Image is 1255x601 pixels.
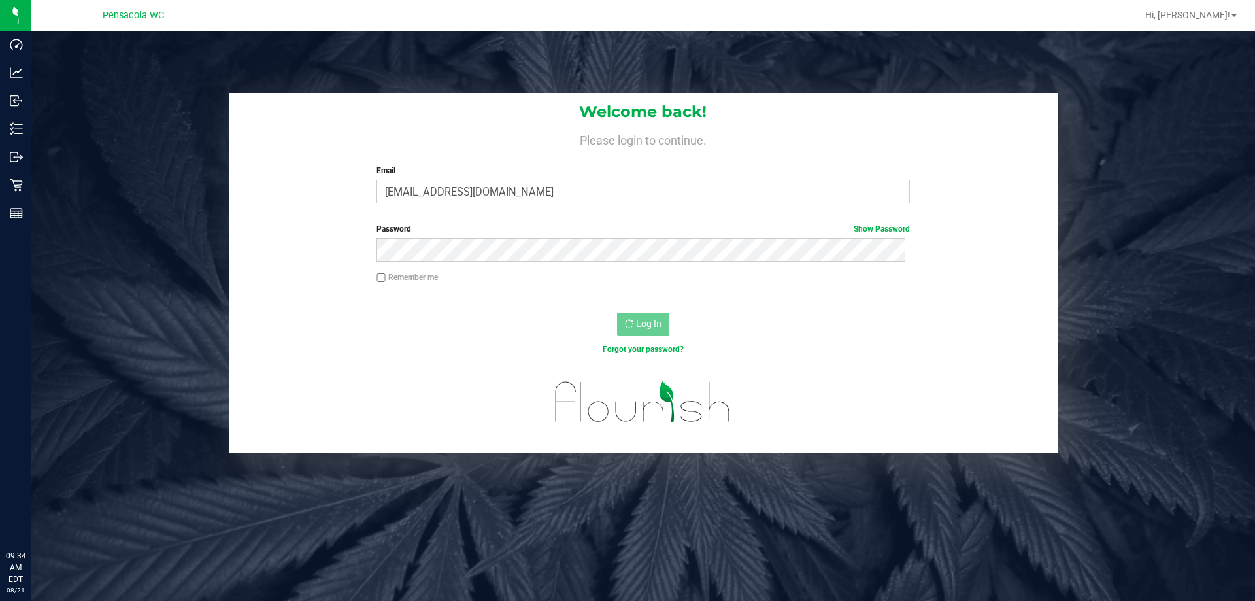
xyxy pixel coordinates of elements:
[376,271,438,283] label: Remember me
[103,10,164,21] span: Pensacola WC
[10,38,23,51] inline-svg: Dashboard
[10,66,23,79] inline-svg: Analytics
[10,94,23,107] inline-svg: Inbound
[10,150,23,163] inline-svg: Outbound
[10,179,23,192] inline-svg: Retail
[376,224,411,233] span: Password
[539,369,746,436] img: flourish_logo.svg
[617,313,669,336] button: Log In
[229,103,1058,120] h1: Welcome back!
[10,122,23,135] inline-svg: Inventory
[376,273,386,283] input: Remember me
[1145,10,1230,20] span: Hi, [PERSON_NAME]!
[854,224,910,233] a: Show Password
[10,207,23,220] inline-svg: Reports
[229,131,1058,146] h4: Please login to continue.
[376,165,909,177] label: Email
[603,345,684,354] a: Forgot your password?
[6,585,25,595] p: 08/21
[636,318,661,329] span: Log In
[6,550,25,585] p: 09:34 AM EDT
